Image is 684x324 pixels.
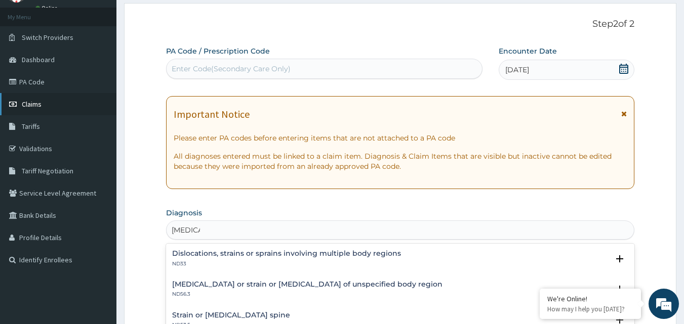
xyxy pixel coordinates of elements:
h1: Important Notice [174,109,250,120]
i: open select status [614,283,626,295]
span: Tariffs [22,122,40,131]
p: ND33 [172,260,401,267]
div: Chat with us now [53,57,170,70]
h4: Strain or [MEDICAL_DATA] spine [172,311,290,319]
i: open select status [614,253,626,265]
p: ND56.3 [172,291,442,298]
h4: Dislocations, strains or sprains involving multiple body regions [172,250,401,257]
p: How may I help you today? [547,305,633,313]
label: Encounter Date [499,46,557,56]
img: d_794563401_company_1708531726252_794563401 [19,51,41,76]
p: Step 2 of 2 [166,19,635,30]
span: We're online! [59,98,140,200]
h4: [MEDICAL_DATA] or strain or [MEDICAL_DATA] of unspecified body region [172,281,442,288]
a: Online [35,5,60,12]
textarea: Type your message and hit 'Enter' [5,216,193,252]
div: Minimize live chat window [166,5,190,29]
div: We're Online! [547,294,633,303]
p: All diagnoses entered must be linked to a claim item. Diagnosis & Claim Items that are visible bu... [174,151,627,171]
div: Enter Code(Secondary Care Only) [172,64,291,74]
span: Switch Providers [22,33,73,42]
label: Diagnosis [166,208,202,218]
p: Please enter PA codes before entering items that are not attached to a PA code [174,133,627,143]
span: [DATE] [505,65,529,75]
span: Claims [22,100,42,109]
span: Dashboard [22,55,55,64]
label: PA Code / Prescription Code [166,46,270,56]
span: Tariff Negotiation [22,166,73,175]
